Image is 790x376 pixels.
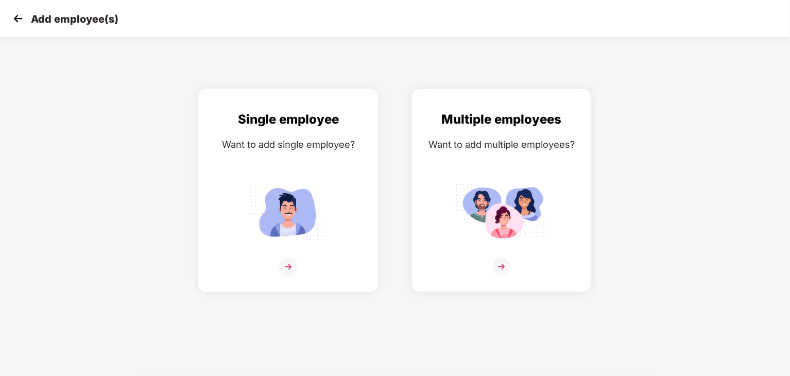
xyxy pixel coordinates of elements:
[31,13,118,25] p: Add employee(s)
[209,110,368,129] div: Single employee
[422,110,581,129] div: Multiple employees
[242,180,335,244] img: svg+xml;base64,PHN2ZyB4bWxucz0iaHR0cDovL3d3dy53My5vcmcvMjAwMC9zdmciIGlkPSJTaW5nbGVfZW1wbG95ZWUiIH...
[279,258,298,276] img: svg+xml;base64,PHN2ZyB4bWxucz0iaHR0cDovL3d3dy53My5vcmcvMjAwMC9zdmciIHdpZHRoPSIzNiIgaGVpZ2h0PSIzNi...
[10,11,26,26] img: svg+xml;base64,PHN2ZyB4bWxucz0iaHR0cDovL3d3dy53My5vcmcvMjAwMC9zdmciIHdpZHRoPSIzMCIgaGVpZ2h0PSIzMC...
[455,180,548,244] img: svg+xml;base64,PHN2ZyB4bWxucz0iaHR0cDovL3d3dy53My5vcmcvMjAwMC9zdmciIGlkPSJNdWx0aXBsZV9lbXBsb3llZS...
[492,258,511,276] img: svg+xml;base64,PHN2ZyB4bWxucz0iaHR0cDovL3d3dy53My5vcmcvMjAwMC9zdmciIHdpZHRoPSIzNiIgaGVpZ2h0PSIzNi...
[209,137,368,152] div: Want to add single employee?
[422,137,581,152] div: Want to add multiple employees?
